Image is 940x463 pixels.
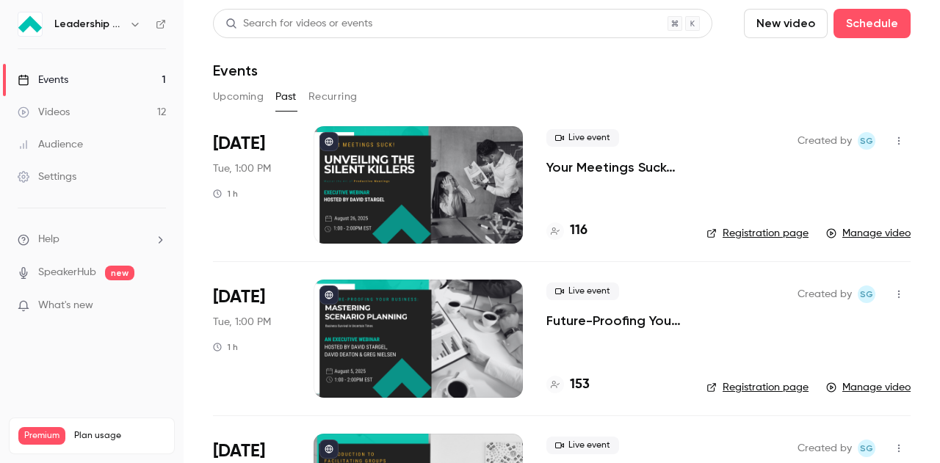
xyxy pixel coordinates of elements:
[18,12,42,36] img: Leadership Strategies - 2025 Webinars
[225,16,372,32] div: Search for videos or events
[706,380,809,395] a: Registration page
[213,188,238,200] div: 1 h
[213,85,264,109] button: Upcoming
[213,341,238,353] div: 1 h
[570,221,587,241] h4: 116
[18,73,68,87] div: Events
[858,440,875,457] span: Shay Gant
[798,440,852,457] span: Created by
[213,280,290,397] div: Aug 5 Tue, 1:00 PM (America/New York)
[546,158,683,176] a: Your Meetings Suck—Unveiling the Silent Killers
[546,129,619,147] span: Live event
[213,62,258,79] h1: Events
[18,105,70,120] div: Videos
[744,9,828,38] button: New video
[570,375,590,395] h4: 153
[18,137,83,152] div: Audience
[213,315,271,329] span: Tue, 1:00 PM
[105,266,134,280] span: new
[275,85,297,109] button: Past
[798,285,852,303] span: Created by
[38,265,96,280] a: SpeakerHub
[213,126,290,244] div: Aug 26 Tue, 1:00 PM (America/New York)
[834,9,911,38] button: Schedule
[308,85,358,109] button: Recurring
[18,427,65,445] span: Premium
[546,221,587,241] a: 116
[826,226,911,241] a: Manage video
[18,169,76,184] div: Settings
[706,226,809,241] a: Registration page
[148,299,166,313] iframe: Noticeable Trigger
[38,232,59,247] span: Help
[860,285,873,303] span: SG
[546,312,683,329] a: Future-Proofing Your Business: Mastering Scenario Planning for Uncertain Times
[858,132,875,150] span: Shay Gant
[213,285,265,309] span: [DATE]
[860,132,873,150] span: SG
[858,285,875,303] span: Shay Gant
[546,282,619,300] span: Live event
[74,430,165,442] span: Plan usage
[213,440,265,463] span: [DATE]
[860,440,873,457] span: SG
[213,161,271,176] span: Tue, 1:00 PM
[546,437,619,454] span: Live event
[546,375,590,395] a: 153
[18,232,166,247] li: help-dropdown-opener
[798,132,852,150] span: Created by
[213,132,265,156] span: [DATE]
[54,17,123,32] h6: Leadership Strategies - 2025 Webinars
[826,380,911,395] a: Manage video
[38,298,93,313] span: What's new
